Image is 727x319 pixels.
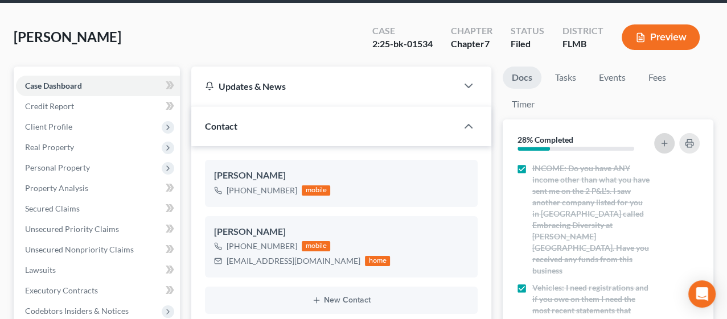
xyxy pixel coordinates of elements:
strong: 28% Completed [517,135,573,144]
span: [PERSON_NAME] [14,28,121,45]
span: Property Analysis [25,183,88,193]
div: [EMAIL_ADDRESS][DOMAIN_NAME] [227,255,360,267]
button: New Contact [214,296,468,305]
a: Lawsuits [16,260,180,280]
div: Filed [511,38,544,51]
div: [PERSON_NAME] [214,169,468,183]
a: Credit Report [16,96,180,117]
div: [PHONE_NUMBER] [227,241,297,252]
div: District [562,24,603,38]
div: mobile [302,241,330,251]
div: Open Intercom Messenger [688,280,716,308]
span: Codebtors Insiders & Notices [25,306,129,316]
a: Unsecured Nonpriority Claims [16,239,180,260]
div: Case [372,24,433,38]
div: mobile [302,185,330,196]
div: FLMB [562,38,603,51]
span: Contact [205,121,237,131]
a: Docs [503,67,541,89]
span: Unsecured Nonpriority Claims [25,245,134,254]
div: [PERSON_NAME] [214,225,468,239]
a: Executory Contracts [16,280,180,301]
a: Property Analysis [16,178,180,198]
div: [PHONE_NUMBER] [227,185,297,196]
div: Chapter [451,24,492,38]
span: Unsecured Priority Claims [25,224,119,234]
span: Credit Report [25,101,74,111]
div: Updates & News [205,80,443,92]
span: Client Profile [25,122,72,131]
button: Preview [622,24,700,50]
a: Tasks [546,67,585,89]
span: Case Dashboard [25,81,82,90]
div: 2:25-bk-01534 [372,38,433,51]
span: Real Property [25,142,74,152]
a: Secured Claims [16,198,180,219]
a: Unsecured Priority Claims [16,219,180,239]
span: Secured Claims [25,204,80,213]
a: Events [590,67,635,89]
div: Chapter [451,38,492,51]
span: Personal Property [25,163,90,172]
div: home [365,256,390,266]
a: Timer [503,93,544,115]
span: INCOME: Do you have ANY income other than what you have sent me on the 2 P&L's. I saw another com... [532,163,651,276]
div: Status [511,24,544,38]
a: Case Dashboard [16,76,180,96]
span: Lawsuits [25,265,56,275]
span: Executory Contracts [25,285,98,295]
span: 7 [484,38,490,49]
a: Fees [639,67,676,89]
